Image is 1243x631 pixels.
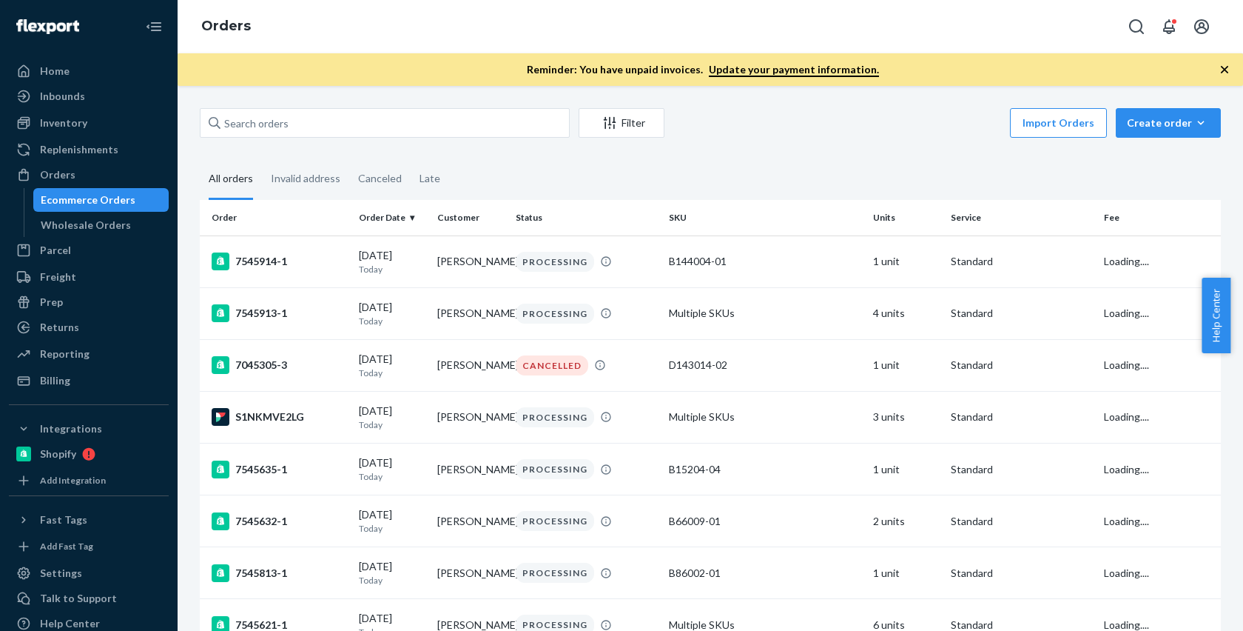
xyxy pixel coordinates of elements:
[9,538,169,555] a: Add Fast Tag
[1010,108,1107,138] button: Import Orders
[510,200,663,236] th: Status
[33,213,169,237] a: Wholesale Orders
[40,540,93,552] div: Add Fast Tag
[9,369,169,393] a: Billing
[40,142,118,157] div: Replenishments
[9,417,169,441] button: Integrations
[9,587,169,610] button: Talk to Support
[867,236,946,287] td: 1 unit
[212,564,347,582] div: 7545813-1
[40,566,82,581] div: Settings
[431,391,510,443] td: [PERSON_NAME]
[359,470,425,483] p: Today
[9,508,169,532] button: Fast Tags
[1098,547,1221,599] td: Loading....
[40,320,79,335] div: Returns
[40,270,76,284] div: Freight
[9,138,169,161] a: Replenishments
[40,64,70,79] div: Home
[1154,12,1184,41] button: Open notifications
[437,211,504,224] div: Customer
[867,444,946,495] td: 1 unit
[669,566,861,581] div: B86002-01
[40,116,87,130] div: Inventory
[1122,12,1151,41] button: Open Search Box
[359,404,425,431] div: [DATE]
[33,188,169,212] a: Ecommerce Orders
[867,287,946,339] td: 4 units
[9,111,169,135] a: Inventory
[212,253,347,270] div: 7545914-1
[201,18,251,34] a: Orders
[1098,444,1221,495] td: Loading....
[516,304,594,324] div: PROCESSING
[359,522,425,535] p: Today
[9,472,169,490] a: Add Integration
[41,218,131,233] div: Wholesale Orders
[951,410,1092,424] p: Standard
[527,62,879,77] p: Reminder: You have unpaid invoices.
[359,315,425,327] p: Today
[669,462,861,477] div: B15204-04
[951,306,1092,321] p: Standard
[40,167,75,182] div: Orders
[663,287,867,339] td: Multiple SKUs
[40,513,87,527] div: Fast Tags
[212,408,347,426] div: S1NKMVE2LG
[200,200,353,236] th: Order
[867,495,946,547] td: 2 units
[359,263,425,276] p: Today
[1127,116,1210,130] div: Create order
[209,159,253,200] div: All orders
[516,511,594,531] div: PROCESSING
[1098,236,1221,287] td: Loading....
[40,591,117,606] div: Talk to Support
[200,108,570,138] input: Search orders
[669,254,861,269] div: B144004-01
[951,566,1092,581] p: Standard
[431,236,510,287] td: [PERSON_NAME]
[1098,391,1221,443] td: Loading....
[867,200,946,236] th: Units
[579,116,664,130] div: Filter
[271,159,340,198] div: Invalid address
[9,59,169,83] a: Home
[431,547,510,599] td: [PERSON_NAME]
[516,563,594,583] div: PROCESSING
[212,513,347,530] div: 7545632-1
[359,367,425,379] p: Today
[867,391,946,443] td: 3 units
[663,391,867,443] td: Multiple SKUs
[353,200,431,236] th: Order Date
[1098,287,1221,339] td: Loading....
[359,352,425,379] div: [DATE]
[9,315,169,339] a: Returns
[867,339,946,391] td: 1 unit
[359,418,425,431] p: Today
[516,407,594,427] div: PROCESSING
[16,19,79,34] img: Flexport logo
[663,200,867,236] th: SKU
[359,507,425,535] div: [DATE]
[9,561,169,585] a: Settings
[9,84,169,108] a: Inbounds
[1116,108,1221,138] button: Create order
[9,290,169,314] a: Prep
[420,159,440,198] div: Late
[359,300,425,327] div: [DATE]
[9,163,169,187] a: Orders
[212,356,347,374] div: 7045305-3
[516,252,594,272] div: PROCESSING
[359,559,425,587] div: [DATE]
[579,108,664,138] button: Filter
[9,265,169,289] a: Freight
[359,455,425,483] div: [DATE]
[516,355,588,375] div: CANCELLED
[1202,278,1230,353] button: Help Center
[189,5,263,48] ol: breadcrumbs
[40,347,90,361] div: Reporting
[41,193,135,207] div: Ecommerce Orders
[867,547,946,599] td: 1 unit
[669,358,861,373] div: D143014-02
